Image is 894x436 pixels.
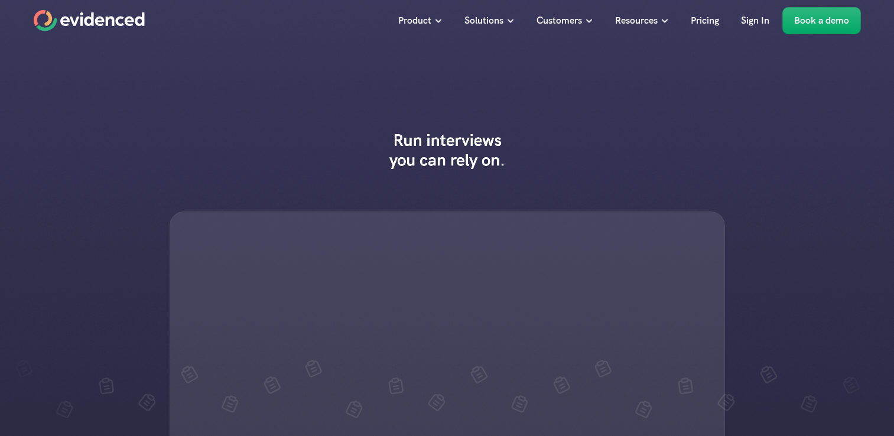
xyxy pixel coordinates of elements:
p: Resources [615,13,658,28]
a: Home [34,10,145,31]
p: Sign In [741,13,769,28]
a: Pricing [682,7,728,34]
p: Book a demo [794,13,849,28]
a: Sign In [732,7,778,34]
p: Product [398,13,431,28]
a: Book a demo [782,7,861,34]
p: Pricing [691,13,719,28]
p: Customers [537,13,582,28]
p: Solutions [464,13,503,28]
h1: Run interviews you can rely on. [380,130,515,170]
